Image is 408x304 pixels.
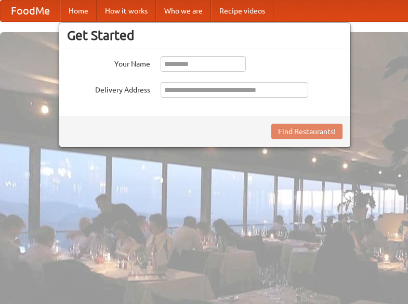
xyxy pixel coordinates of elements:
[67,28,343,43] h3: Get Started
[1,1,60,21] a: FoodMe
[156,1,211,21] a: Who we are
[67,56,150,69] label: Your Name
[211,1,273,21] a: Recipe videos
[67,82,150,95] label: Delivery Address
[60,1,97,21] a: Home
[271,124,343,139] button: Find Restaurants!
[97,1,156,21] a: How it works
